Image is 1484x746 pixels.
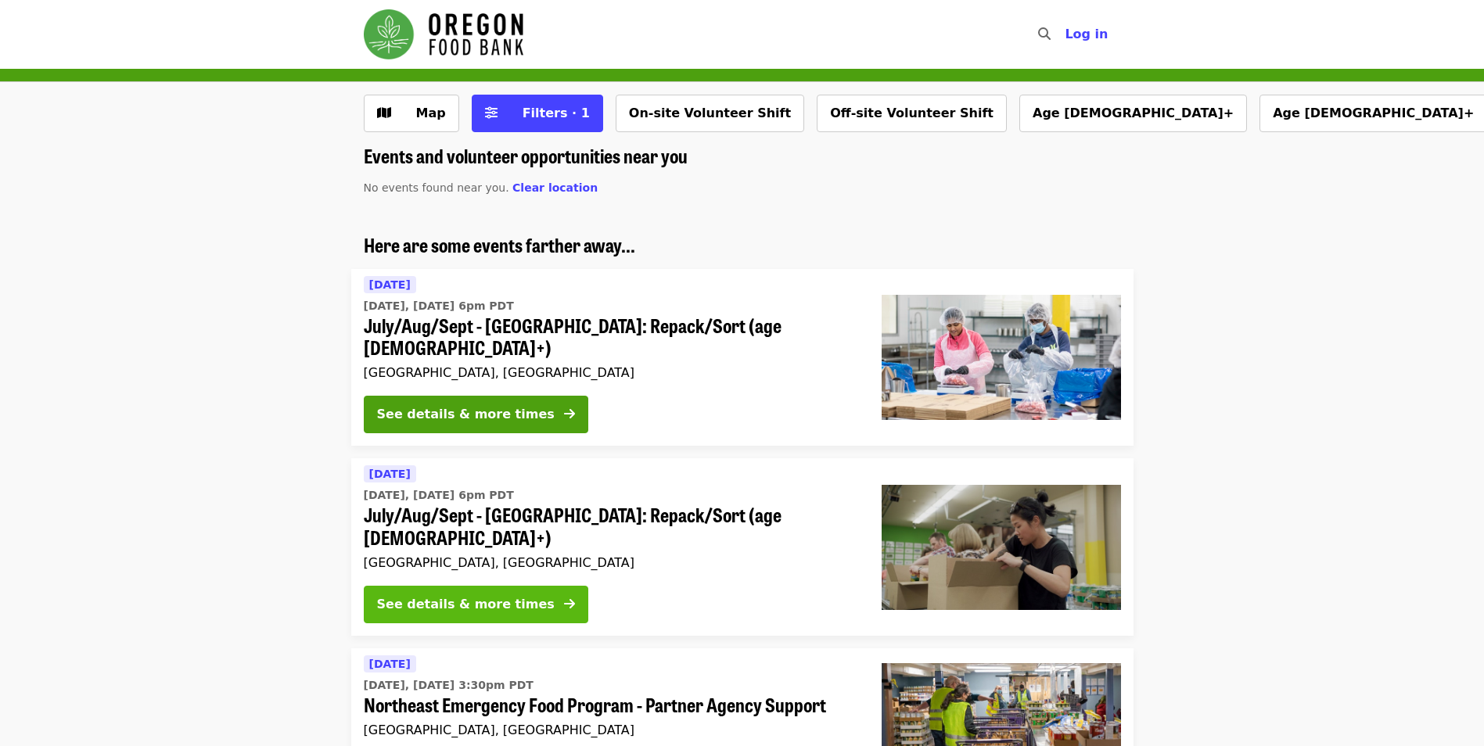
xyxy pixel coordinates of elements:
time: [DATE], [DATE] 6pm PDT [364,487,514,504]
button: Filters (1 selected) [472,95,603,132]
a: See details for "July/Aug/Sept - Beaverton: Repack/Sort (age 10+)" [351,269,1134,447]
button: Log in [1052,19,1120,50]
div: [GEOGRAPHIC_DATA], [GEOGRAPHIC_DATA] [364,723,857,737]
time: [DATE], [DATE] 6pm PDT [364,298,514,314]
div: [GEOGRAPHIC_DATA], [GEOGRAPHIC_DATA] [364,555,857,570]
span: No events found near you. [364,181,509,194]
button: Age [DEMOGRAPHIC_DATA]+ [1019,95,1247,132]
button: See details & more times [364,586,588,623]
button: See details & more times [364,396,588,433]
i: map icon [377,106,391,120]
span: Northeast Emergency Food Program - Partner Agency Support [364,694,857,716]
span: Events and volunteer opportunities near you [364,142,688,169]
span: Log in [1065,27,1108,41]
div: [GEOGRAPHIC_DATA], [GEOGRAPHIC_DATA] [364,365,857,380]
a: See details for "July/Aug/Sept - Portland: Repack/Sort (age 8+)" [351,458,1134,636]
i: arrow-right icon [564,407,575,421]
button: Clear location [512,180,598,196]
span: Map [416,106,446,120]
i: arrow-right icon [564,597,575,612]
img: Oregon Food Bank - Home [364,9,523,59]
button: Off-site Volunteer Shift [817,95,1007,132]
span: Clear location [512,181,598,194]
i: sliders-h icon [485,106,498,120]
button: Show map view [364,95,459,132]
button: On-site Volunteer Shift [616,95,804,132]
span: July/Aug/Sept - [GEOGRAPHIC_DATA]: Repack/Sort (age [DEMOGRAPHIC_DATA]+) [364,504,857,549]
i: search icon [1038,27,1051,41]
img: July/Aug/Sept - Beaverton: Repack/Sort (age 10+) organized by Oregon Food Bank [882,295,1121,420]
span: Here are some events farther away... [364,231,635,258]
div: See details & more times [377,405,555,424]
div: See details & more times [377,595,555,614]
img: July/Aug/Sept - Portland: Repack/Sort (age 8+) organized by Oregon Food Bank [882,485,1121,610]
span: [DATE] [369,658,411,670]
span: July/Aug/Sept - [GEOGRAPHIC_DATA]: Repack/Sort (age [DEMOGRAPHIC_DATA]+) [364,314,857,360]
input: Search [1060,16,1073,53]
span: [DATE] [369,278,411,291]
span: [DATE] [369,468,411,480]
time: [DATE], [DATE] 3:30pm PDT [364,677,534,694]
span: Filters · 1 [523,106,590,120]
